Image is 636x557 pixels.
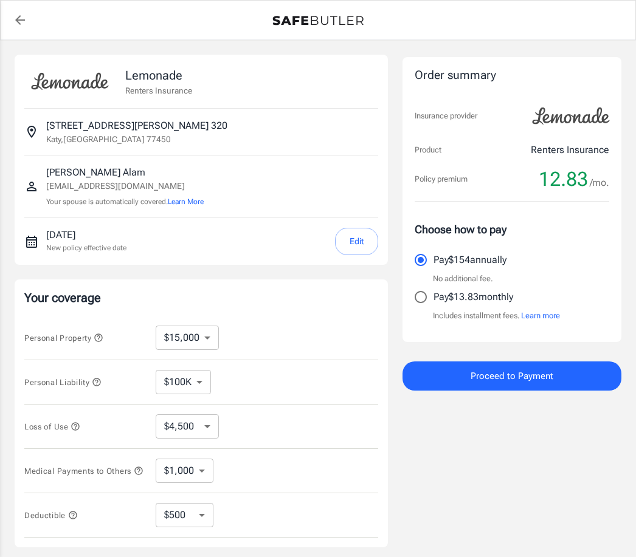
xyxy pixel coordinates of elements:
div: Order summary [415,67,609,84]
p: Policy premium [415,173,468,185]
p: Katy , [GEOGRAPHIC_DATA] 77450 [46,133,171,145]
a: back to quotes [8,8,32,32]
p: Renters Insurance [125,84,192,97]
p: [EMAIL_ADDRESS][DOMAIN_NAME] [46,180,204,193]
span: Personal Liability [24,378,102,387]
p: Pay $13.83 monthly [434,290,513,304]
button: Medical Payments to Others [24,463,143,478]
p: Your spouse is automatically covered. [46,196,204,208]
span: Medical Payments to Others [24,466,143,476]
p: Insurance provider [415,110,477,122]
p: Pay $154 annually [434,253,506,267]
p: New policy effective date [46,242,126,253]
span: Deductible [24,511,78,520]
span: Personal Property [24,333,103,343]
svg: Insured person [24,179,39,194]
button: Personal Liability [24,375,102,389]
p: [PERSON_NAME] Alam [46,165,204,180]
span: Proceed to Payment [471,368,553,384]
p: [DATE] [46,228,126,242]
button: Learn more [521,310,560,322]
img: Lemonade [525,99,617,133]
p: Choose how to pay [415,221,609,237]
span: Loss of Use [24,422,80,431]
p: Lemonade [125,66,192,84]
p: Product [415,144,441,156]
p: Includes installment fees. [433,310,560,322]
img: Lemonade [24,64,116,98]
button: Edit [335,228,378,255]
svg: New policy start date [24,234,39,249]
svg: Insured address [24,125,39,139]
p: Renters Insurance [531,143,609,157]
p: No additional fee. [433,273,493,285]
button: Proceed to Payment [403,361,621,391]
button: Deductible [24,508,78,522]
span: /mo. [590,174,609,191]
p: Your coverage [24,289,378,306]
button: Personal Property [24,330,103,345]
p: [STREET_ADDRESS][PERSON_NAME] 320 [46,118,227,133]
span: 12.83 [539,167,588,191]
img: Back to quotes [272,16,364,26]
button: Loss of Use [24,419,80,434]
button: Learn More [168,196,204,207]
